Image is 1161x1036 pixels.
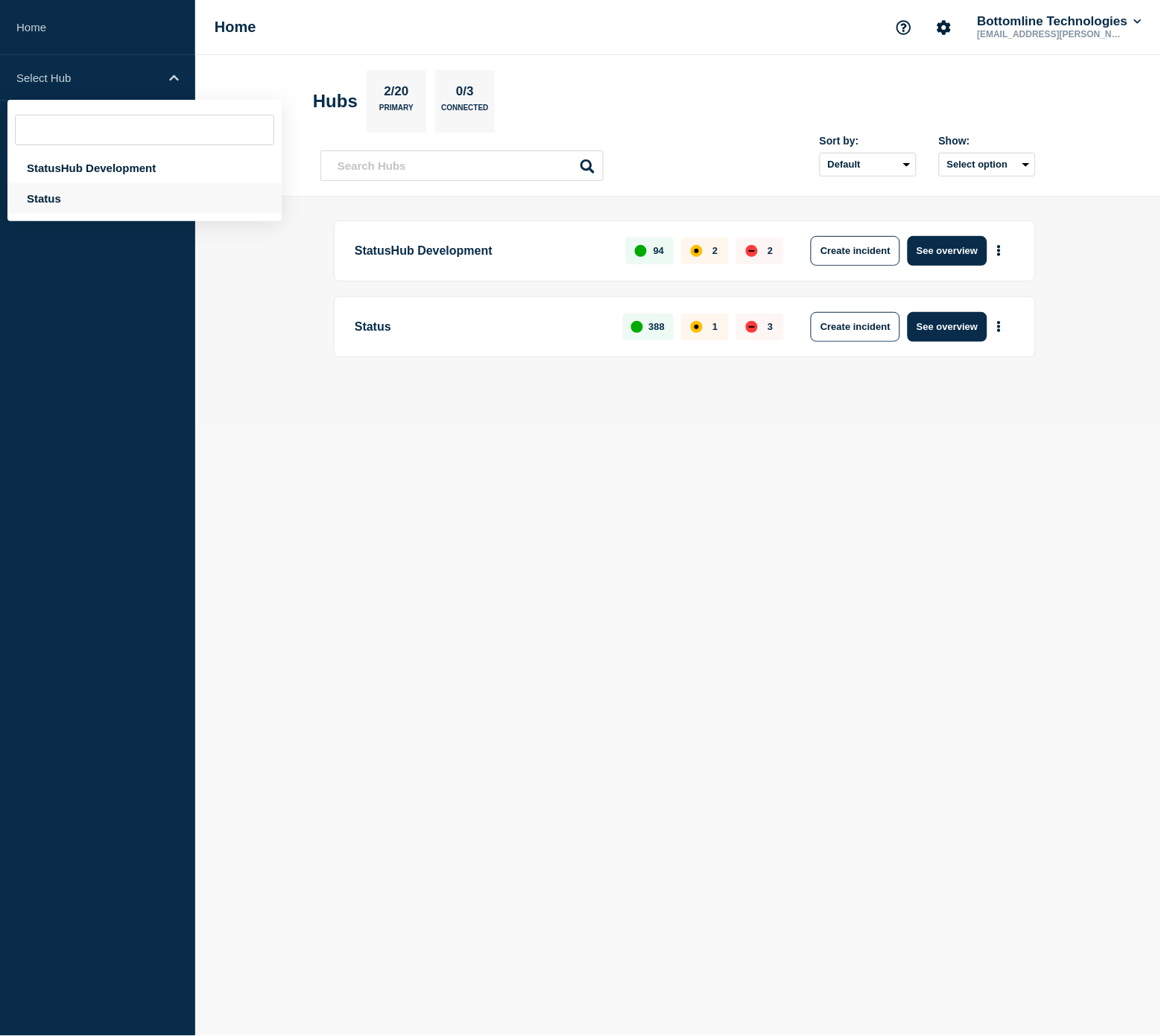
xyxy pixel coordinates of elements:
[451,84,480,104] p: 0/3
[654,245,664,256] p: 94
[990,313,1009,340] button: More actions
[355,312,606,342] p: Status
[691,245,703,257] div: affected
[908,312,987,342] button: See overview
[888,12,920,43] button: Support
[7,153,282,183] div: StatusHub Development
[939,153,1036,177] button: Select option
[929,12,960,43] button: Account settings
[746,321,758,333] div: down
[712,245,718,256] p: 2
[441,104,488,119] p: Connected
[379,104,414,119] p: Primary
[746,245,758,257] div: down
[631,321,643,333] div: up
[768,245,773,256] p: 2
[691,321,703,333] div: affected
[820,135,917,147] div: Sort by:
[975,29,1130,39] p: [EMAIL_ADDRESS][PERSON_NAME][DOMAIN_NAME]
[649,321,665,332] p: 388
[379,84,414,104] p: 2/20
[355,236,609,266] p: StatusHub Development
[7,183,282,214] div: Status
[990,237,1009,264] button: More actions
[975,14,1145,29] button: Bottomline Technologies
[939,135,1036,147] div: Show:
[313,91,358,112] h2: Hubs
[16,71,159,84] p: Select Hub
[635,245,647,257] div: up
[712,321,718,332] p: 1
[215,19,256,36] h1: Home
[811,236,900,266] button: Create incident
[768,321,773,332] p: 3
[820,153,917,177] select: Sort by
[320,150,604,181] input: Search Hubs
[811,312,900,342] button: Create incident
[908,236,987,266] button: See overview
